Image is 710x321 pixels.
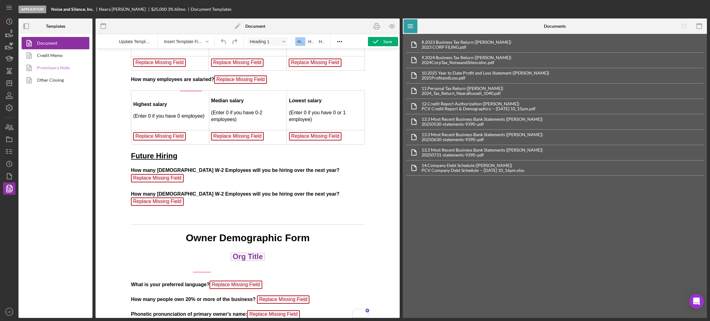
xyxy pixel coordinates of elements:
div: Application [18,6,46,13]
button: Heading 2 [306,37,316,46]
button: Reset the template to the current product template value [116,37,154,46]
b: Documents [544,24,566,29]
span: Field has been deleted [131,246,184,255]
div: 3 % [168,7,173,12]
div: Open Intercom Messenger [689,294,704,309]
button: Reveal or hide additional toolbar items [334,37,345,46]
div: 2024CorpTax_NoiseandSilenceInc.pdf [422,60,511,65]
button: Format Heading 1 [247,37,288,46]
span: Field has been deleted [7,83,60,91]
a: Document [22,37,86,49]
span: Insert Template Field [164,39,203,44]
strong: Owner Demographic Form [60,183,184,194]
strong: How many [DEMOGRAPHIC_DATA] W-2 Employees will you be hiring over the next year? [5,119,214,124]
p: (Enter 0 if you have 0 or 1 employee) [163,60,236,74]
strong: How many people own 20% or more of the business? [5,248,130,253]
button: Insert Template Field [161,37,210,46]
span: Field has been deleted [121,261,174,270]
div: 14. Company Debt Schedule ([PERSON_NAME]) [422,163,524,168]
span: Field has been deleted [5,148,58,157]
div: 11. Personal Tax Return ([PERSON_NAME]) [422,86,503,91]
strong: Lowest salary [163,49,196,54]
div: 2025ProfitandLoss.pdf [422,75,549,80]
strong: Future Hiring [5,103,51,111]
div: Document Templates [191,7,231,12]
div: Neara [PERSON_NAME] [99,7,151,12]
div: 20250731-statements-9390-.pdf [422,152,543,157]
span: $25,000 [151,6,167,12]
div: 8. 2023 Business Tax Return ([PERSON_NAME]) [422,40,511,45]
div: 2023 CORP FILING.pdf [422,45,511,50]
div: PCV Company Debt Schedule -- [DATE] 10_16pm.xlsx [422,168,524,173]
a: Promissory Note [22,62,86,74]
span: H2 [308,39,313,44]
div: 13. 3 Most Recent Business Bank Statements ([PERSON_NAME]) [422,117,543,122]
span: Heading 1 [250,39,280,44]
div: 20250630-statements-9390-.pdf [422,137,543,142]
span: Update Template [119,39,151,44]
b: Document [245,24,265,29]
div: 13. 3 Most Recent Business Bank Statements ([PERSON_NAME]) [422,148,543,152]
button: Heading 1 [295,37,305,46]
div: 10. 2025 Year to Date Profit and Loss Statement ([PERSON_NAME]) [422,71,549,75]
button: Undo [218,37,229,46]
div: 13. 3 Most Recent Business Bank Statements ([PERSON_NAME]) [422,132,543,137]
strong: Phonetic pronunciation of primary owner's name: [5,262,121,268]
span: Org Title [104,204,139,212]
iframe: Rich Text Area [126,49,369,318]
div: PCV Credit Report & Demographics -- [DATE] 10_15pm.pdf [422,106,536,111]
button: Redo [229,37,240,46]
button: Heading 3 [316,37,327,46]
span: Field has been deleted [84,232,136,240]
a: Credit Memo [22,49,86,62]
span: H3 [319,39,324,44]
span: Field has been deleted [5,125,58,133]
b: Noise and Silence, Inc. [51,7,94,12]
text: AE [7,310,11,314]
div: 2024_Tax_Return_NearaRussell_1040.pdf [422,91,503,96]
div: 60 mo [174,7,186,12]
span: Field has been deleted [163,83,216,91]
strong: How many [DEMOGRAPHIC_DATA] W-2 Employees will you be hiring over the next year? [5,142,214,148]
a: Other Closing [22,74,86,86]
div: Save [383,37,392,46]
div: 20250530-statements-9390-.pdf [422,122,543,127]
button: Save [368,37,398,46]
div: 9. 2024 Business Tax Return ([PERSON_NAME]) [422,55,511,60]
span: H1 [298,39,303,44]
div: 12. Credit Report Authorization ([PERSON_NAME]) [422,101,536,106]
button: AE [3,306,15,318]
b: Templates [46,24,65,29]
span: Field has been deleted [85,83,138,91]
strong: What is your preferred language? [5,233,84,238]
